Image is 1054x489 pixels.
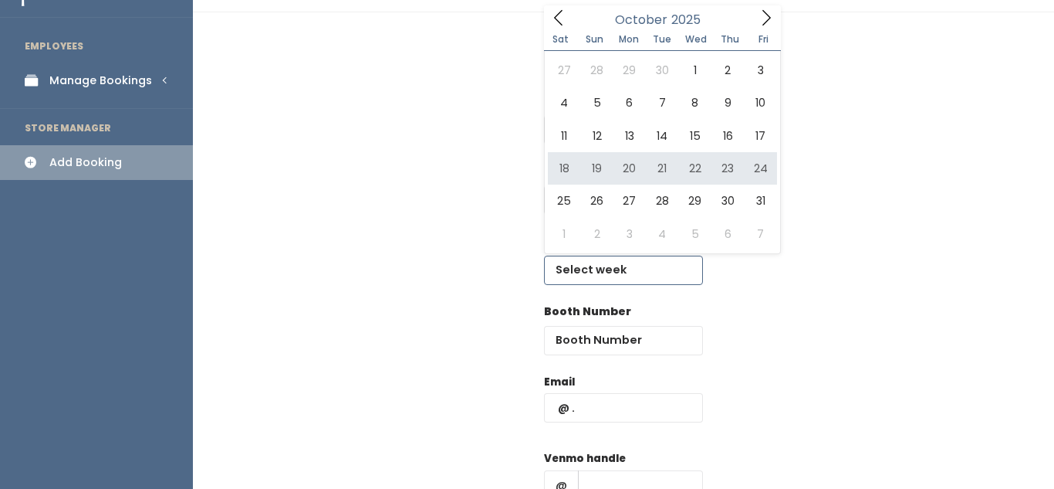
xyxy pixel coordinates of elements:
span: October 31, 2025 [744,185,776,217]
span: October 18, 2025 [548,152,580,185]
span: Wed [679,35,713,44]
span: October 21, 2025 [646,152,678,185]
span: October 19, 2025 [580,152,613,185]
span: October 2, 2025 [711,54,744,87]
div: Manage Bookings [49,73,152,89]
span: September 28, 2025 [580,54,613,87]
span: November 1, 2025 [548,218,580,250]
span: October 7, 2025 [646,87,678,119]
span: September 29, 2025 [613,54,646,87]
label: Booth Number [544,304,631,320]
span: October 17, 2025 [744,120,776,152]
span: October 11, 2025 [548,120,580,152]
span: October 12, 2025 [580,120,613,152]
span: September 30, 2025 [646,54,678,87]
span: October 24, 2025 [744,152,776,185]
span: October 29, 2025 [679,185,711,217]
label: Venmo handle [544,451,626,467]
span: October 30, 2025 [711,185,744,217]
span: October 14, 2025 [646,120,678,152]
span: October 15, 2025 [679,120,711,152]
input: @ . [544,393,703,423]
span: Sat [544,35,578,44]
span: September 27, 2025 [548,54,580,87]
span: October 28, 2025 [646,185,678,217]
span: November 2, 2025 [580,218,613,250]
span: October 5, 2025 [580,87,613,119]
span: Tue [645,35,679,44]
span: October 27, 2025 [613,185,646,217]
span: November 3, 2025 [613,218,646,250]
span: Fri [747,35,781,44]
span: October 22, 2025 [679,152,711,185]
span: October 1, 2025 [679,54,711,87]
span: October [615,14,667,26]
input: Year [667,10,714,29]
span: Thu [713,35,747,44]
span: October 6, 2025 [613,87,646,119]
span: October 4, 2025 [548,87,580,119]
span: November 5, 2025 [679,218,711,250]
span: Mon [612,35,646,44]
input: Booth Number [544,326,703,355]
span: October 8, 2025 [679,87,711,119]
span: October 23, 2025 [711,152,744,185]
span: November 7, 2025 [744,218,776,250]
span: November 6, 2025 [711,218,744,250]
span: October 16, 2025 [711,120,744,152]
span: October 13, 2025 [613,120,646,152]
span: October 26, 2025 [580,185,613,217]
span: October 3, 2025 [744,54,776,87]
span: October 10, 2025 [744,87,776,119]
span: Sun [578,35,612,44]
input: Select week [544,256,703,285]
label: Email [544,375,575,390]
span: October 20, 2025 [613,152,646,185]
span: October 25, 2025 [548,185,580,217]
div: Add Booking [49,155,122,171]
span: November 4, 2025 [646,218,678,250]
span: October 9, 2025 [711,87,744,119]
